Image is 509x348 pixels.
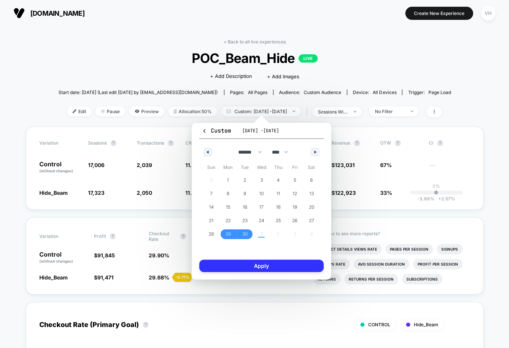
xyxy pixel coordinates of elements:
[481,6,496,21] div: VH
[276,187,280,200] span: 11
[242,227,247,241] span: 30
[30,9,85,17] span: [DOMAIN_NAME]
[88,162,104,168] span: 17,006
[287,200,303,214] button: 19
[39,231,81,242] span: Variation
[258,214,264,227] span: 24
[149,231,176,242] span: Checkout Rate
[354,111,356,112] img: end
[354,140,360,146] button: ?
[276,200,281,214] span: 18
[227,187,229,200] span: 8
[287,187,303,200] button: 12
[13,7,25,19] img: Visually logo
[279,90,341,95] div: Audience:
[293,111,295,112] img: end
[236,227,253,241] button: 30
[67,106,92,116] span: Edit
[277,173,280,187] span: 4
[248,90,267,95] span: all pages
[199,260,324,272] button: Apply
[433,183,440,189] p: 0%
[96,106,125,116] span: Pause
[436,189,437,194] p: |
[287,161,303,173] span: Fri
[260,173,263,187] span: 3
[331,190,356,196] span: $
[230,90,267,95] div: Pages:
[287,173,303,187] button: 5
[479,6,498,21] button: VH
[309,187,314,200] span: 13
[310,173,313,187] span: 6
[270,161,287,173] span: Thu
[331,140,350,146] span: Revenue
[303,173,320,187] button: 6
[253,187,270,200] button: 10
[39,259,73,263] span: (without changes)
[236,200,253,214] button: 16
[417,196,434,202] span: -3.88 %
[220,214,237,227] button: 22
[227,173,229,187] span: 1
[149,274,169,281] span: 29.68 %
[434,196,455,202] span: 2.57 %
[253,214,270,227] button: 24
[304,90,341,95] span: Custom Audience
[210,73,252,80] span: + Add Description
[137,190,152,196] span: 2,050
[276,214,281,227] span: 25
[129,106,164,116] span: Preview
[408,90,451,95] div: Trigger:
[395,140,401,146] button: ?
[305,106,312,117] span: |
[225,214,231,227] span: 22
[368,322,390,327] span: CONTROL
[259,200,264,214] span: 17
[253,161,270,173] span: Wed
[88,140,107,146] span: Sessions
[292,214,297,227] span: 26
[221,106,301,116] span: Custom: [DATE] - [DATE]
[78,50,431,66] span: POC_Beam_Hide
[110,140,116,146] button: ?
[226,200,230,214] span: 15
[270,187,287,200] button: 11
[303,161,320,173] span: Sat
[39,169,73,173] span: (without changes)
[209,200,214,214] span: 14
[428,90,451,95] span: Page Load
[210,187,213,200] span: 7
[97,274,113,281] span: 91,471
[101,109,105,113] img: end
[94,233,106,239] span: Profit
[375,109,405,114] div: No Filter
[203,214,220,227] button: 21
[39,161,81,174] p: Control
[438,196,441,202] span: +
[199,127,324,139] button: Custom[DATE] -[DATE]
[309,200,314,214] span: 20
[149,252,169,258] span: 29.90 %
[168,106,217,116] span: Allocation: 50%
[313,244,382,254] li: Product Details Views Rate
[94,252,115,258] span: $
[225,227,231,241] span: 29
[110,233,116,239] button: ?
[209,227,214,241] span: 28
[354,259,409,269] li: Avg Session Duration
[253,200,270,214] button: 17
[380,140,421,146] span: OTW
[203,227,220,241] button: 28
[299,54,317,63] p: LIVE
[267,73,299,79] span: + Add Images
[224,39,286,45] a: < Back to all live experiences
[203,187,220,200] button: 7
[287,214,303,227] button: 26
[331,162,355,168] span: $
[270,173,287,187] button: 4
[39,190,68,196] span: Hide_Beam
[137,140,164,146] span: Transactions
[173,273,191,282] div: - 0.71 %
[293,200,297,214] span: 19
